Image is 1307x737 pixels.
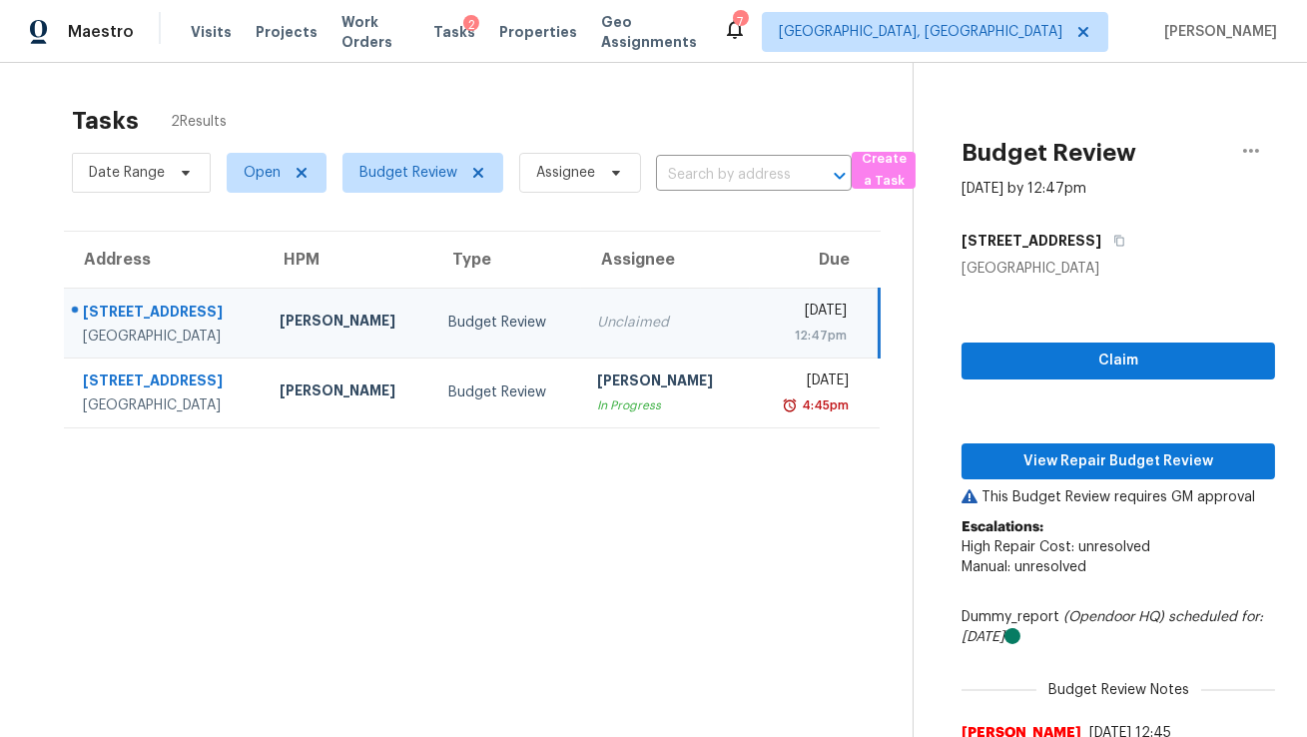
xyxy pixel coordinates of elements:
div: Unclaimed [597,313,734,333]
span: Assignee [536,163,595,183]
div: [DATE] [766,301,848,326]
span: View Repair Budget Review [978,449,1259,474]
span: Budget Review [359,163,457,183]
div: [GEOGRAPHIC_DATA] [962,259,1275,279]
div: 2 [463,15,479,35]
span: Create a Task [862,148,906,194]
div: [DATE] by 12:47pm [962,179,1086,199]
th: HPM [264,232,432,288]
div: [STREET_ADDRESS] [83,302,248,327]
div: [STREET_ADDRESS] [83,370,248,395]
span: Tasks [433,25,475,39]
span: 2 Results [171,112,227,132]
input: Search by address [656,160,796,191]
span: Properties [499,22,577,42]
button: Claim [962,343,1275,379]
span: Geo Assignments [601,12,699,52]
button: View Repair Budget Review [962,443,1275,480]
p: This Budget Review requires GM approval [962,487,1275,507]
h5: [STREET_ADDRESS] [962,231,1101,251]
span: Visits [191,22,232,42]
span: High Repair Cost: unresolved [962,540,1150,554]
span: Maestro [68,22,134,42]
button: Open [826,162,854,190]
button: Copy Address [1101,223,1128,259]
div: 4:45pm [798,395,849,415]
div: [GEOGRAPHIC_DATA] [83,327,248,347]
div: [PERSON_NAME] [597,370,734,395]
span: Projects [256,22,318,42]
span: Work Orders [341,12,409,52]
div: Dummy_report [962,607,1275,647]
span: Manual: unresolved [962,560,1086,574]
div: [GEOGRAPHIC_DATA] [83,395,248,415]
span: [GEOGRAPHIC_DATA], [GEOGRAPHIC_DATA] [779,22,1062,42]
div: 7 [733,12,747,32]
div: Budget Review [448,313,565,333]
div: [PERSON_NAME] [280,311,416,336]
div: [DATE] [766,370,849,395]
button: Create a Task [852,152,916,189]
th: Due [750,232,880,288]
span: Date Range [89,163,165,183]
i: (Opendoor HQ) [1063,610,1164,624]
div: In Progress [597,395,734,415]
span: [PERSON_NAME] [1156,22,1277,42]
h2: Tasks [72,111,139,131]
span: Budget Review Notes [1036,680,1201,700]
b: Escalations: [962,520,1043,534]
div: 12:47pm [766,326,848,346]
th: Type [432,232,581,288]
div: [PERSON_NAME] [280,380,416,405]
div: Budget Review [448,382,565,402]
th: Assignee [581,232,750,288]
img: Overdue Alarm Icon [782,395,798,415]
span: Open [244,163,281,183]
span: Claim [978,349,1259,373]
th: Address [64,232,264,288]
h2: Budget Review [962,143,1136,163]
